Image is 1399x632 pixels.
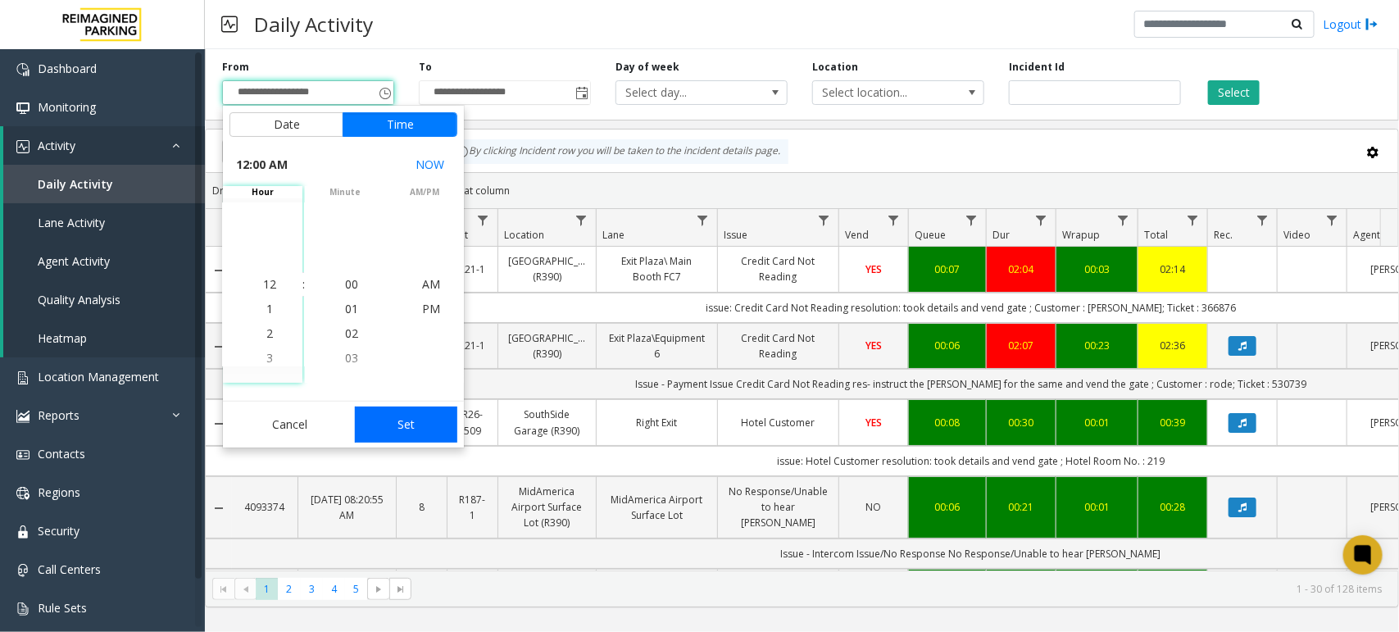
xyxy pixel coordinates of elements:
span: Video [1283,228,1310,242]
span: minute [305,186,384,198]
a: Exit Plaza\ Main Booth FC7 [606,253,707,284]
div: By clicking Incident row you will be taken to the incident details page. [447,139,788,164]
div: 00:08 [919,415,976,430]
span: Vend [845,228,869,242]
a: YES [849,415,898,430]
span: Select day... [616,81,752,104]
button: Set [355,407,458,443]
span: Wrapup [1062,228,1100,242]
a: Location Filter Menu [570,209,593,231]
span: Select location... [813,81,949,104]
a: NO [849,499,898,515]
img: 'icon' [16,102,30,115]
img: 'icon' [16,602,30,616]
span: Location [504,228,544,242]
a: Queue Filter Menu [961,209,983,231]
span: AM/PM [384,186,464,198]
button: Date tab [229,112,343,137]
span: Page 2 [278,578,300,600]
a: MidAmerica Airport Surface Lot (R390) [508,484,586,531]
a: Credit Card Not Reading [728,330,829,361]
a: [GEOGRAPHIC_DATA] (R390) [508,253,586,284]
a: Right Exit [606,415,707,430]
span: 03 [345,350,358,366]
a: Dur Filter Menu [1030,209,1052,231]
span: Rule Sets [38,600,87,616]
span: Activity [38,138,75,153]
span: Quality Analysis [38,292,120,307]
img: 'icon' [16,525,30,539]
a: 02:14 [1148,261,1197,277]
div: 00:28 [1148,499,1197,515]
span: Issue [724,228,747,242]
div: 02:36 [1148,338,1197,353]
a: 4093374 [242,499,288,515]
span: Toggle popup [375,81,393,104]
div: 00:39 [1148,415,1197,430]
a: Lane Filter Menu [692,209,714,231]
button: Select [1208,80,1260,105]
span: Regions [38,484,80,500]
span: Monitoring [38,99,96,115]
span: YES [865,262,882,276]
span: 3 [266,350,273,366]
a: 00:30 [997,415,1046,430]
label: To [419,60,432,75]
span: Agent Activity [38,253,110,269]
span: Dur [992,228,1010,242]
a: 00:01 [1066,499,1128,515]
img: pageIcon [221,4,238,44]
a: 00:06 [919,338,976,353]
a: Total Filter Menu [1182,209,1204,231]
span: Lane [602,228,625,242]
a: Daily Activity [3,165,205,203]
span: 01 [345,301,358,316]
span: Page 4 [323,578,345,600]
span: Page 1 [256,578,278,600]
span: 12:00 AM [236,153,288,176]
h3: Daily Activity [246,4,381,44]
div: 00:23 [1066,338,1128,353]
span: Go to the next page [372,583,385,596]
span: Total [1144,228,1168,242]
div: 00:21 [997,499,1046,515]
a: Lot Filter Menu [472,209,494,231]
div: : [302,276,305,293]
a: Activity [3,126,205,165]
a: MidAmerica Airport Surface Lot [606,492,707,523]
span: Contacts [38,446,85,461]
a: 02:04 [997,261,1046,277]
span: Reports [38,407,79,423]
span: Page 5 [345,578,367,600]
a: R187-1 [457,492,488,523]
div: Data table [206,209,1398,571]
div: Drag a column header and drop it here to group by that column [206,176,1398,205]
a: 00:03 [1066,261,1128,277]
span: Go to the next page [367,578,389,601]
span: Go to the last page [389,578,411,601]
a: No Response/Unable to hear [PERSON_NAME] [728,484,829,531]
img: 'icon' [16,448,30,461]
a: [DATE] 08:20:55 AM [308,492,386,523]
img: 'icon' [16,564,30,577]
a: 02:07 [997,338,1046,353]
a: Collapse Details [206,502,232,515]
span: 00 [345,276,358,292]
a: R26-509 [457,407,488,438]
a: 00:06 [919,499,976,515]
label: Day of week [615,60,679,75]
span: NO [866,500,882,514]
a: R21-1 [457,261,488,277]
a: Collapse Details [206,340,232,353]
span: 1 [266,301,273,316]
a: 00:01 [1066,415,1128,430]
a: Vend Filter Menu [883,209,905,231]
label: Incident Id [1009,60,1065,75]
a: Rec. Filter Menu [1251,209,1274,231]
span: Queue [915,228,946,242]
span: Dashboard [38,61,97,76]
